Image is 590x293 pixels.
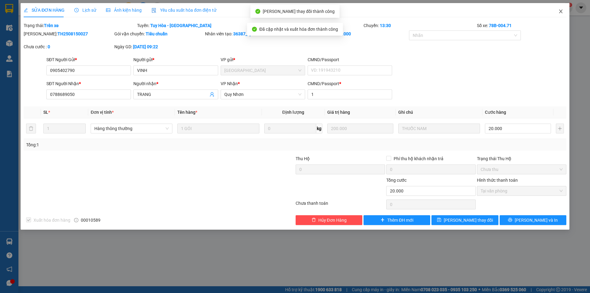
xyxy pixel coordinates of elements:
button: printer[PERSON_NAME] và In [500,215,566,225]
div: Số xe: [476,22,567,29]
div: [PERSON_NAME]: [24,30,113,37]
div: Người nhận [133,80,218,87]
span: 00010589 [81,217,100,224]
span: [PERSON_NAME] thay đổi thành công [263,9,335,14]
div: Trạng thái Thu Hộ [477,155,566,162]
div: CMND/Passport [308,56,392,63]
div: VP gửi [221,56,305,63]
div: Cước rồi : [318,30,408,37]
span: Yêu cầu xuất hóa đơn điện tử [151,8,216,13]
th: Ghi chú [396,106,482,118]
div: Trạng thái: [23,22,136,29]
span: [PERSON_NAME] và In [515,217,558,224]
span: Tuy Hòa [224,66,301,75]
span: SL [43,110,48,115]
button: plus [556,124,564,133]
input: VD: Bàn, Ghế [177,124,259,133]
div: SĐT Người Nhận [46,80,131,87]
span: save [437,218,441,223]
span: Ảnh kiện hàng [106,8,142,13]
span: picture [106,8,110,12]
button: save[PERSON_NAME] thay đổi [431,215,498,225]
span: Phí thu hộ khách nhận trả [391,155,446,162]
div: Người gửi [133,56,218,63]
span: Xuất hóa đơn hàng [31,217,73,224]
button: Close [552,3,569,20]
span: user-add [210,92,214,97]
span: Quy Nhơn [224,90,301,99]
span: edit [24,8,28,12]
span: Tổng cước [386,178,407,183]
b: Tiêu chuẩn [146,31,167,36]
div: CMND/Passport [308,80,392,87]
div: Chưa thanh toán [295,200,386,211]
span: check-circle [255,9,260,14]
span: Cước hàng [485,110,506,115]
span: Đơn vị tính [91,110,114,115]
input: 0 [327,124,393,133]
label: Hình thức thanh toán [477,178,518,183]
div: Gói vận chuyển: [114,30,204,37]
span: Lịch sử [74,8,96,13]
span: SỬA ĐƠN HÀNG [24,8,65,13]
div: SĐT Người Gửi [46,56,131,63]
span: Thu Hộ [296,156,310,161]
img: icon [151,8,156,13]
button: plusThêm ĐH mới [364,215,430,225]
div: Chưa cước : [24,43,113,50]
span: plus [380,218,385,223]
b: Tuy Hòa - [GEOGRAPHIC_DATA] [150,23,211,28]
span: delete [312,218,316,223]
span: Hủy Đơn Hàng [318,217,347,224]
b: 0 [48,44,50,49]
div: Ngày: [250,22,363,29]
span: printer [508,218,512,223]
div: Tổng: 1 [26,141,228,148]
b: Trên xe [44,23,59,28]
span: Tại văn phòng [481,186,563,196]
span: Hàng thông thường [94,124,169,133]
b: 36387_vpth9.mocthao [233,31,277,36]
b: 20.000 [337,31,351,36]
span: Định lượng [282,110,304,115]
div: Ngày GD: [114,43,204,50]
b: 13:30 [380,23,391,28]
b: [DATE] 09:22 [133,44,158,49]
div: Chuyến: [363,22,476,29]
div: Tuyến: [136,22,250,29]
span: kg [316,124,322,133]
span: Thêm ĐH mới [387,217,413,224]
span: check-circle [252,27,257,32]
div: Nhân viên tạo: [205,30,317,37]
span: info-circle [74,218,78,222]
span: close [558,9,563,14]
span: Giá trị hàng [327,110,350,115]
span: clock-circle [74,8,79,12]
b: 78B-004.71 [489,23,512,28]
span: Tên hàng [177,110,197,115]
span: VP Nhận [221,81,238,86]
input: Ghi Chú [398,124,480,133]
button: delete [26,124,36,133]
span: Đã cập nhật và xuất hóa đơn thành công [259,27,338,32]
span: Chưa thu [481,165,563,174]
button: deleteHủy Đơn Hàng [296,215,362,225]
b: TH2508150027 [57,31,88,36]
span: [PERSON_NAME] thay đổi [444,217,493,224]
